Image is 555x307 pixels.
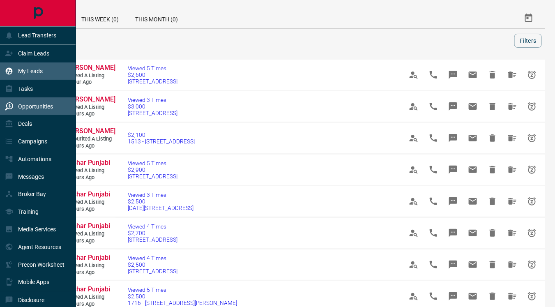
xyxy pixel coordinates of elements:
[522,255,542,275] span: Snooze
[66,64,115,72] span: [PERSON_NAME]
[66,72,115,79] span: Viewed a Listing
[483,97,502,116] span: Hide
[128,261,177,268] span: $2,500
[128,286,237,293] span: Viewed 5 Times
[502,128,522,148] span: Hide All from Valentyna Tkach
[522,223,542,243] span: Snooze
[66,127,115,136] a: [PERSON_NAME]
[66,174,115,181] span: 5 hours ago
[128,103,177,110] span: $3,000
[66,294,115,301] span: Viewed a Listing
[404,223,424,243] span: View Profile
[128,72,177,78] span: $2,600
[66,111,115,118] span: 2 hours ago
[128,97,177,103] span: Viewed 3 Times
[128,236,177,243] span: [STREET_ADDRESS]
[424,192,443,211] span: Call
[483,192,502,211] span: Hide
[443,97,463,116] span: Message
[443,192,463,211] span: Message
[66,190,115,199] a: Tushar Punjabi
[128,255,177,261] span: Viewed 4 Times
[424,255,443,275] span: Call
[127,8,186,28] div: This Month (0)
[502,192,522,211] span: Hide All from Tushar Punjabi
[424,97,443,116] span: Call
[522,65,542,85] span: Snooze
[128,65,177,85] a: Viewed 5 Times$2,600[STREET_ADDRESS]
[128,300,237,306] span: 1716 - [STREET_ADDRESS][PERSON_NAME]
[483,286,502,306] span: Hide
[128,230,177,236] span: $2,700
[66,143,115,150] span: 4 hours ago
[404,255,424,275] span: View Profile
[424,65,443,85] span: Call
[128,97,177,116] a: Viewed 3 Times$3,000[STREET_ADDRESS]
[128,173,177,180] span: [STREET_ADDRESS]
[66,254,110,261] span: Tushar Punjabi
[443,65,463,85] span: Message
[502,65,522,85] span: Hide All from Richard Skinner
[128,110,177,116] span: [STREET_ADDRESS]
[443,128,463,148] span: Message
[66,64,115,72] a: [PERSON_NAME]
[443,286,463,306] span: Message
[483,65,502,85] span: Hide
[483,255,502,275] span: Hide
[128,205,193,211] span: [DATE][STREET_ADDRESS]
[66,159,115,167] a: Tushar Punjabi
[128,132,195,145] a: $2,1001513 - [STREET_ADDRESS]
[128,268,177,275] span: [STREET_ADDRESS]
[443,255,463,275] span: Message
[502,97,522,116] span: Hide All from Jan G
[463,160,483,180] span: Email
[73,8,127,28] div: This Week (0)
[404,286,424,306] span: View Profile
[404,160,424,180] span: View Profile
[128,78,177,85] span: [STREET_ADDRESS]
[522,192,542,211] span: Snooze
[128,192,193,211] a: Viewed 3 Times$2,500[DATE][STREET_ADDRESS]
[522,97,542,116] span: Snooze
[502,160,522,180] span: Hide All from Tushar Punjabi
[404,192,424,211] span: View Profile
[66,231,115,238] span: Viewed a Listing
[128,65,177,72] span: Viewed 5 Times
[128,286,237,306] a: Viewed 5 Times$2,5001716 - [STREET_ADDRESS][PERSON_NAME]
[519,8,539,28] button: Select Date Range
[483,223,502,243] span: Hide
[128,223,177,230] span: Viewed 4 Times
[502,255,522,275] span: Hide All from Tushar Punjabi
[443,223,463,243] span: Message
[502,223,522,243] span: Hide All from Tushar Punjabi
[424,223,443,243] span: Call
[66,285,115,294] a: Tushar Punjabi
[66,190,110,198] span: Tushar Punjabi
[66,95,115,104] a: [PERSON_NAME]
[128,255,177,275] a: Viewed 4 Times$2,500[STREET_ADDRESS]
[514,34,542,48] button: Filters
[66,222,115,231] a: Tushar Punjabi
[522,128,542,148] span: Snooze
[66,95,115,103] span: [PERSON_NAME]
[128,223,177,243] a: Viewed 4 Times$2,700[STREET_ADDRESS]
[483,128,502,148] span: Hide
[128,293,237,300] span: $2,500
[128,192,193,198] span: Viewed 3 Times
[424,286,443,306] span: Call
[66,254,115,262] a: Tushar Punjabi
[128,160,177,166] span: Viewed 5 Times
[463,128,483,148] span: Email
[463,65,483,85] span: Email
[66,206,115,213] span: 5 hours ago
[483,160,502,180] span: Hide
[463,286,483,306] span: Email
[66,269,115,276] span: 5 hours ago
[463,97,483,116] span: Email
[128,166,177,173] span: $2,900
[66,136,115,143] span: Favourited a Listing
[522,160,542,180] span: Snooze
[424,128,443,148] span: Call
[404,65,424,85] span: View Profile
